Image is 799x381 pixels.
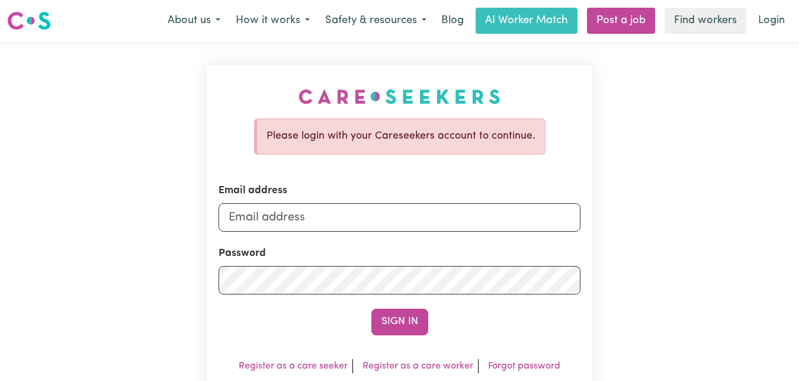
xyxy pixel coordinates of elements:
[219,203,580,232] input: Email address
[488,361,560,371] a: Forgot password
[239,361,348,371] a: Register as a care seeker
[751,8,792,34] a: Login
[160,8,228,33] button: About us
[267,129,535,144] p: Please login with your Careseekers account to continue.
[7,10,51,31] img: Careseekers logo
[219,246,266,261] label: Password
[228,8,317,33] button: How it works
[476,8,577,34] a: AI Worker Match
[317,8,434,33] button: Safety & resources
[371,309,428,335] button: Sign In
[587,8,655,34] a: Post a job
[7,7,51,34] a: Careseekers logo
[219,183,287,198] label: Email address
[434,8,471,34] a: Blog
[665,8,746,34] a: Find workers
[362,361,473,371] a: Register as a care worker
